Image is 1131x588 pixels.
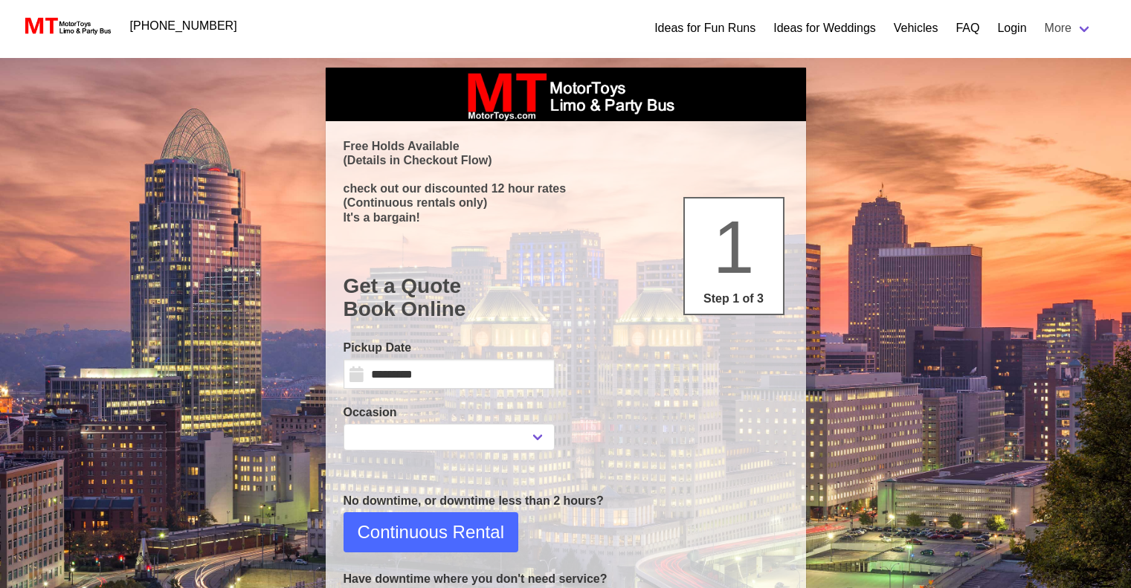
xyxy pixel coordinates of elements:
[344,210,788,224] p: It's a bargain!
[344,274,788,321] h1: Get a Quote Book Online
[344,339,555,357] label: Pickup Date
[691,290,777,308] p: Step 1 of 3
[344,570,788,588] p: Have downtime where you don't need service?
[713,205,755,288] span: 1
[773,19,876,37] a: Ideas for Weddings
[344,512,518,552] button: Continuous Rental
[121,11,246,41] a: [PHONE_NUMBER]
[344,196,788,210] p: (Continuous rentals only)
[997,19,1026,37] a: Login
[344,153,788,167] p: (Details in Checkout Flow)
[956,19,979,37] a: FAQ
[654,19,755,37] a: Ideas for Fun Runs
[21,16,112,36] img: MotorToys Logo
[358,519,504,546] span: Continuous Rental
[344,181,788,196] p: check out our discounted 12 hour rates
[344,492,788,510] p: No downtime, or downtime less than 2 hours?
[454,68,677,121] img: box_logo_brand.jpeg
[344,404,555,421] label: Occasion
[344,139,788,153] p: Free Holds Available
[1036,13,1101,43] a: More
[894,19,938,37] a: Vehicles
